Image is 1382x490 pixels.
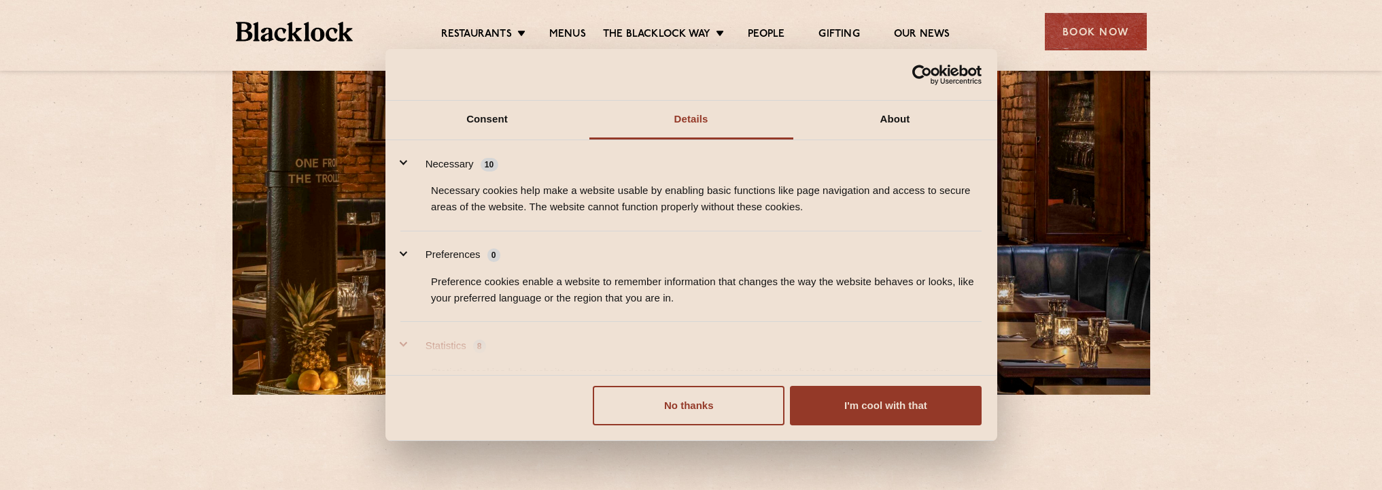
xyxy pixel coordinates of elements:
[400,246,508,263] button: Preferences (0)
[1045,13,1147,50] div: Book Now
[487,248,500,262] span: 0
[400,338,494,355] button: Statistics (8)
[790,386,982,425] button: I'm cool with that
[426,338,466,354] label: Statistics
[400,156,506,173] button: Necessary (10)
[863,65,982,85] a: Usercentrics Cookiebot - opens in a new window
[593,386,784,425] button: No thanks
[894,28,950,43] a: Our News
[818,28,859,43] a: Gifting
[426,247,481,263] label: Preferences
[589,101,793,140] a: Details
[603,28,710,43] a: The Blacklock Way
[400,263,982,306] div: Preference cookies enable a website to remember information that changes the way the website beha...
[400,354,982,397] div: Statistic cookies help website owners to understand how visitors interact with websites by collec...
[385,101,589,140] a: Consent
[473,340,486,353] span: 8
[481,158,498,171] span: 10
[748,28,784,43] a: People
[400,172,982,215] div: Necessary cookies help make a website usable by enabling basic functions like page navigation and...
[549,28,586,43] a: Menus
[236,22,353,42] img: BL_Textured_Logo-footer-cropped.svg
[793,101,997,140] a: About
[426,157,474,172] label: Necessary
[441,28,512,43] a: Restaurants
